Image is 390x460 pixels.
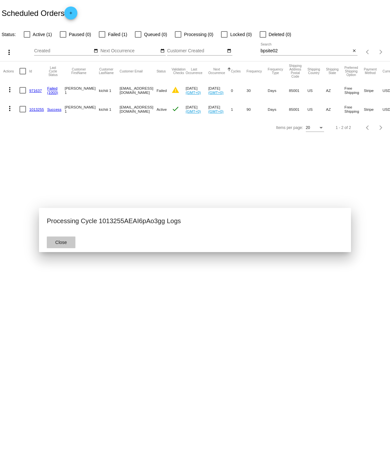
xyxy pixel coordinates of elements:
[230,31,252,38] span: Locked (0)
[208,90,224,95] a: (GMT+0)
[167,48,226,54] input: Customer Created
[326,100,344,119] mat-cell: AZ
[184,31,213,38] span: Processing (0)
[307,81,326,100] mat-cell: US
[47,107,61,111] a: Success
[361,45,374,58] button: Previous page
[29,69,32,73] button: Change sorting for Id
[351,48,357,55] button: Clear
[307,68,320,75] button: Change sorting for ShippingCountry
[186,109,201,113] a: (GMT+0)
[344,81,364,100] mat-cell: Free Shipping
[47,90,58,95] a: (1003)
[67,11,75,19] mat-icon: add
[33,31,52,38] span: Active (1)
[47,236,75,248] button: Close dialog
[99,68,114,75] button: Change sorting for CustomerLastName
[231,69,241,73] button: Change sorting for Cycles
[186,81,208,100] mat-cell: [DATE]
[186,90,201,95] a: (GMT+0)
[100,48,159,54] input: Next Occurrence
[364,68,377,75] button: Change sorting for PaymentMethod.Type
[208,109,224,113] a: (GMT+0)
[99,100,120,119] mat-cell: kichiii 1
[47,86,58,90] a: Failed
[289,64,302,78] button: Change sorting for ShippingPostcode
[29,107,44,111] a: 1013255
[374,121,387,134] button: Next page
[374,45,387,58] button: Next page
[29,88,42,93] a: 971637
[34,48,93,54] input: Created
[276,125,303,130] div: Items per page:
[208,100,231,119] mat-cell: [DATE]
[289,81,307,100] mat-cell: 85001
[94,48,98,54] mat-icon: date_range
[208,68,225,75] button: Change sorting for NextOccurrenceUtc
[344,100,364,119] mat-cell: Free Shipping
[99,81,120,100] mat-cell: kichiii 1
[344,66,358,77] button: Change sorting for PreferredShippingOption
[47,216,181,226] h1: Processing Cycle 1013255AEAI6pAo3gg Logs
[364,81,383,100] mat-cell: Stripe
[231,81,247,100] mat-cell: 0
[269,31,291,38] span: Deleted (0)
[2,32,16,37] span: Status:
[172,105,179,113] mat-icon: check
[361,121,374,134] button: Previous page
[268,68,283,75] button: Change sorting for FrequencyType
[55,240,67,245] span: Close
[120,69,143,73] button: Change sorting for CustomerEmail
[208,81,231,100] mat-cell: [DATE]
[47,66,59,77] button: Change sorting for LastProcessingCycleId
[160,48,165,54] mat-icon: date_range
[144,31,167,38] span: Queued (0)
[247,100,268,119] mat-cell: 90
[289,100,307,119] mat-cell: 85001
[65,81,99,100] mat-cell: [PERSON_NAME] 1
[247,69,262,73] button: Change sorting for Frequency
[352,48,357,54] mat-icon: close
[364,100,383,119] mat-cell: Stripe
[336,125,351,130] div: 1 - 2 of 2
[120,100,157,119] mat-cell: [EMAIL_ADDRESS][DOMAIN_NAME]
[306,125,310,130] span: 20
[227,48,231,54] mat-icon: date_range
[157,88,167,93] span: Failed
[2,6,77,19] h2: Scheduled Orders
[120,81,157,100] mat-cell: [EMAIL_ADDRESS][DOMAIN_NAME]
[261,48,351,54] input: Search
[268,81,289,100] mat-cell: Days
[247,81,268,100] mat-cell: 30
[108,31,127,38] span: Failed (1)
[157,107,167,111] span: Active
[65,68,93,75] button: Change sorting for CustomerFirstName
[268,100,289,119] mat-cell: Days
[172,86,179,94] mat-icon: warning
[6,105,14,112] mat-icon: more_vert
[186,68,202,75] button: Change sorting for LastOccurrenceUtc
[157,69,166,73] button: Change sorting for Status
[69,31,91,38] span: Paused (0)
[231,100,247,119] mat-cell: 1
[3,61,19,81] mat-header-cell: Actions
[307,100,326,119] mat-cell: US
[6,86,14,94] mat-icon: more_vert
[306,126,324,130] mat-select: Items per page:
[326,81,344,100] mat-cell: AZ
[326,68,339,75] button: Change sorting for ShippingState
[65,100,99,119] mat-cell: [PERSON_NAME] 1
[172,61,186,81] mat-header-cell: Validation Checks
[186,100,208,119] mat-cell: [DATE]
[5,48,13,56] mat-icon: more_vert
